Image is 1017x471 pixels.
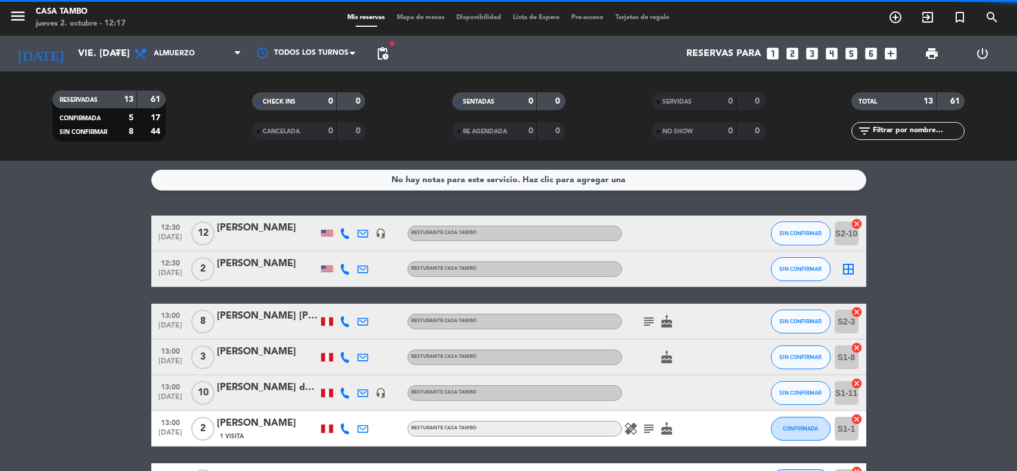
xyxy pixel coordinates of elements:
[155,269,185,283] span: [DATE]
[36,18,126,30] div: jueves 2. octubre - 12:17
[642,422,656,436] i: subject
[957,36,1008,71] div: LOG OUT
[728,127,733,135] strong: 0
[341,14,391,21] span: Mis reservas
[155,344,185,357] span: 13:00
[851,413,863,425] i: cancel
[555,127,562,135] strong: 0
[660,314,674,329] i: cake
[728,97,733,105] strong: 0
[155,357,185,371] span: [DATE]
[851,378,863,389] i: cancel
[771,257,831,281] button: SIN CONFIRMAR
[60,97,98,103] span: RESERVADAS
[36,6,126,18] div: Casa Tambo
[528,127,533,135] strong: 0
[771,345,831,369] button: SIN CONFIRMAR
[411,426,477,431] span: Resturante Casa Tambo
[783,425,818,432] span: CONFIRMADA
[463,129,507,135] span: RE AGENDADA
[660,422,674,436] i: cake
[191,257,214,281] span: 2
[155,220,185,233] span: 12:30
[975,46,990,61] i: power_settings_new
[217,380,318,395] div: [PERSON_NAME] de la [PERSON_NAME]
[217,344,318,360] div: [PERSON_NAME]
[624,422,638,436] i: healing
[375,46,390,61] span: pending_actions
[779,230,822,236] span: SIN CONFIRMAR
[388,40,396,47] span: fiber_manual_record
[217,416,318,431] div: [PERSON_NAME]
[888,10,903,24] i: add_circle_outline
[151,127,163,136] strong: 44
[824,46,839,61] i: looks_4
[111,46,125,61] i: arrow_drop_down
[217,256,318,272] div: [PERSON_NAME]
[151,95,163,104] strong: 61
[155,429,185,442] span: [DATE]
[263,99,296,105] span: CHECK INS
[851,218,863,230] i: cancel
[755,97,762,105] strong: 0
[507,14,565,21] span: Lista de Espera
[771,417,831,441] button: CONFIRMADA
[686,48,761,60] span: Reservas para
[771,222,831,245] button: SIN CONFIRMAR
[129,127,133,136] strong: 8
[60,129,107,135] span: SIN CONFIRMAR
[356,127,363,135] strong: 0
[859,99,877,105] span: TOTAL
[779,354,822,360] span: SIN CONFIRMAR
[872,124,964,138] input: Filtrar por nombre...
[953,10,967,24] i: turned_in_not
[124,95,133,104] strong: 13
[191,345,214,369] span: 3
[191,417,214,441] span: 2
[642,314,656,329] i: subject
[565,14,609,21] span: Pre-acceso
[785,46,800,61] i: looks_two
[463,99,494,105] span: SENTADAS
[779,266,822,272] span: SIN CONFIRMAR
[155,379,185,393] span: 13:00
[609,14,676,21] span: Tarjetas de regalo
[411,266,477,271] span: Resturante Casa Tambo
[925,46,939,61] span: print
[328,97,333,105] strong: 0
[217,308,318,324] div: [PERSON_NAME] [PERSON_NAME]
[883,46,898,61] i: add_box
[9,40,72,67] i: [DATE]
[663,129,693,135] span: NO SHOW
[60,116,101,121] span: CONFIRMADA
[771,310,831,333] button: SIN CONFIRMAR
[356,97,363,105] strong: 0
[920,10,935,24] i: exit_to_app
[151,114,163,122] strong: 17
[923,97,933,105] strong: 13
[863,46,879,61] i: looks_6
[663,99,692,105] span: SERVIDAS
[191,310,214,333] span: 8
[155,415,185,429] span: 13:00
[411,319,477,323] span: Resturante Casa Tambo
[841,262,856,276] i: border_all
[328,127,333,135] strong: 0
[851,342,863,354] i: cancel
[129,114,133,122] strong: 5
[191,222,214,245] span: 12
[391,173,626,187] div: No hay notas para este servicio. Haz clic para agregar una
[779,389,822,396] span: SIN CONFIRMAR
[411,230,477,235] span: Resturante Casa Tambo
[375,388,386,398] i: headset_mic
[9,7,27,29] button: menu
[155,233,185,247] span: [DATE]
[155,308,185,322] span: 13:00
[804,46,820,61] i: looks_3
[985,10,999,24] i: search
[220,432,244,441] span: 1 Visita
[771,381,831,405] button: SIN CONFIRMAR
[857,124,872,138] i: filter_list
[217,220,318,236] div: [PERSON_NAME]
[154,49,195,58] span: Almuerzo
